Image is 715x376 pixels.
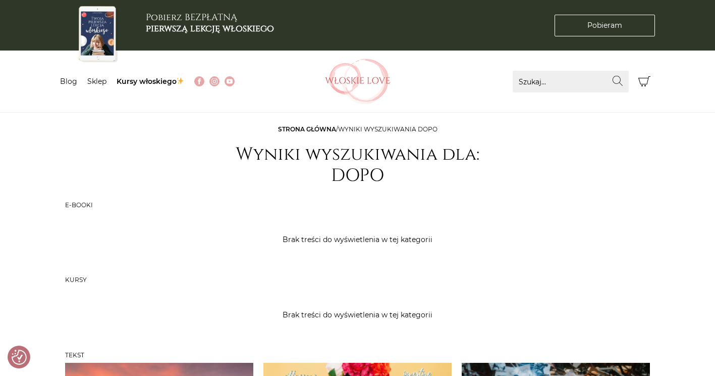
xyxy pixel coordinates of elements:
[555,15,655,36] a: Pobieram
[278,125,437,133] span: /
[177,77,184,84] img: ✨
[513,71,629,92] input: Szukaj...
[87,77,106,86] a: Sklep
[634,71,655,92] button: Koszyk
[278,125,336,133] a: Strona główna
[146,12,274,34] h3: Pobierz BEZPŁATNĄ
[325,59,391,104] img: Włoskielove
[60,77,77,86] a: Blog
[12,350,27,365] img: Revisit consent button
[12,350,27,365] button: Preferencje co do zgód
[65,352,650,359] h3: Tekst
[65,202,650,209] h3: E-booki
[587,20,622,31] span: Pobieram
[60,144,655,186] h1: Wyniki wyszukiwania dla: DOPO
[117,77,185,86] a: Kursy włoskiego
[65,308,650,321] p: Brak treści do wyświetlenia w tej kategorii
[65,233,650,246] p: Brak treści do wyświetlenia w tej kategorii
[65,276,650,284] h3: Kursy
[338,125,437,133] span: Wyniki wyszukiwania DOPO
[146,22,274,35] b: pierwszą lekcję włoskiego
